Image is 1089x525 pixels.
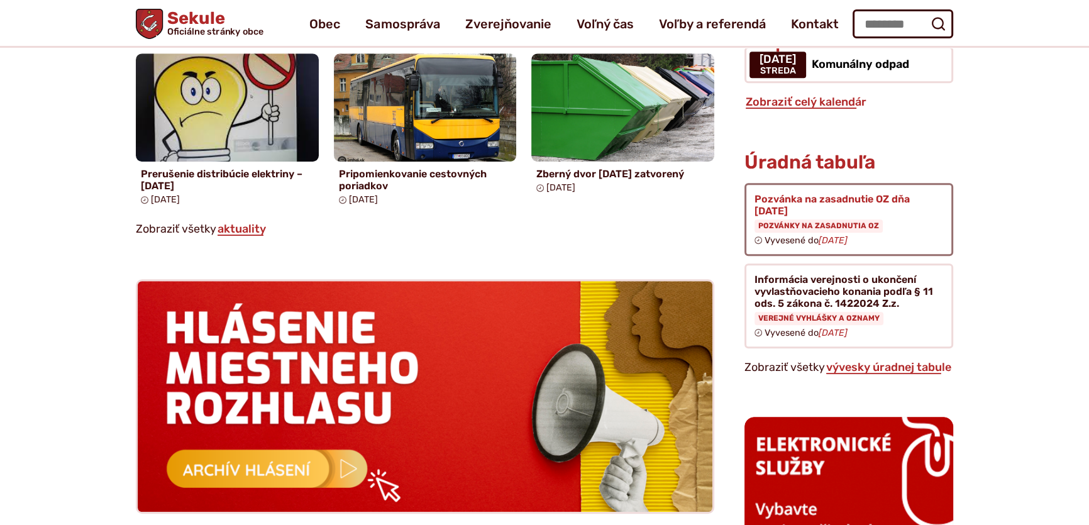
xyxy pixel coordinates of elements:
[576,6,633,41] a: Voľný čas
[536,168,709,180] h4: Zberný dvor [DATE] zatvorený
[136,220,714,239] p: Zobraziť všetky
[167,27,264,36] span: Oficiálne stránky obce
[349,194,378,205] span: [DATE]
[136,9,263,39] a: Logo Sekule, prejsť na domovskú stránku.
[760,53,796,66] span: [DATE]
[658,6,765,41] a: Voľby a referendá
[465,6,551,41] a: Zverejňovanie
[339,168,512,192] h4: Pripomienkovanie cestovných poriadkov
[141,168,314,192] h4: Prerušenie distribúcie elektriny – [DATE]
[744,263,953,348] a: Informácia verejnosti o ukončení vyvlastňovacieho konania podľa § 11 ods. 5 zákona č. 1422024 Z.z...
[812,57,909,71] span: Komunálny odpad
[365,6,439,41] a: Samospráva
[136,9,163,39] img: Prejsť na domovskú stránku
[136,53,319,210] a: Prerušenie distribúcie elektriny – [DATE] [DATE]
[531,53,714,198] a: Zberný dvor [DATE] zatvorený [DATE]
[744,183,953,256] a: Pozvánka na zasadnutie OZ dňa [DATE] Pozvánky na zasadnutia OZ Vyvesené do[DATE]
[760,66,796,76] span: streda
[744,358,953,377] p: Zobraziť všetky
[151,194,180,205] span: [DATE]
[334,53,517,210] a: Pripomienkovanie cestovných poriadkov [DATE]
[744,152,875,173] h3: Úradná tabuľa
[309,6,340,41] a: Obec
[825,360,953,374] a: Zobraziť celú úradnú tabuľu
[546,182,575,193] span: [DATE]
[790,6,838,41] a: Kontakt
[744,95,868,109] a: Zobraziť celý kalendár
[744,47,953,83] a: Komunálny odpad [DATE] streda
[216,222,267,236] a: Zobraziť všetky aktuality
[163,10,263,36] h1: Sekule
